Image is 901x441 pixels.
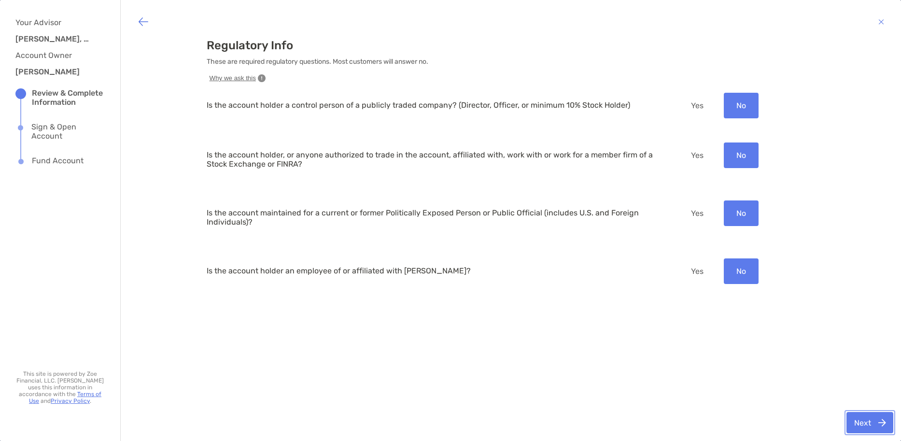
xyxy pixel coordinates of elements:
span: Why we ask this [210,74,256,83]
h3: [PERSON_NAME] [15,67,93,76]
button: Next [846,412,893,433]
div: Sign & Open Account [31,122,105,141]
h4: Your Advisor [15,18,98,27]
button: Yes [678,200,716,226]
button: No [724,93,759,118]
button: Why we ask this [207,73,268,83]
h3: Regulatory Info [207,39,816,52]
p: Is the account holder a control person of a publicly traded company? (Director, Officer, or minim... [207,100,663,110]
img: button icon [138,16,149,28]
p: This site is powered by Zoe Financial, LLC. [PERSON_NAME] uses this information in accordance wit... [15,370,105,404]
button: Yes [678,258,716,284]
div: Fund Account [32,156,84,167]
div: Review & Complete Information [32,88,105,107]
h4: Account Owner [15,51,98,60]
p: These are required regulatory questions. Most customers will answer no. [207,57,816,66]
p: Is the account holder an employee of or affiliated with [PERSON_NAME]? [207,266,663,275]
button: Yes [678,142,716,168]
p: Is the account holder, or anyone authorized to trade in the account, affiliated with, work with o... [207,150,663,169]
button: Yes [678,93,716,118]
a: Privacy Policy [51,398,90,404]
img: button icon [878,16,884,28]
h3: [PERSON_NAME], CFP® [15,34,93,43]
button: No [724,142,759,168]
p: Is the account maintained for a current or former Politically Exposed Person or Public Official (... [207,208,663,227]
button: No [724,200,759,226]
button: No [724,258,759,284]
